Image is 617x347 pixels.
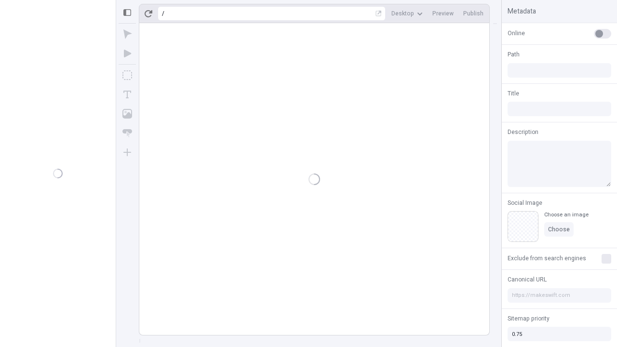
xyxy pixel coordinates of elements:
[508,128,538,136] span: Description
[544,211,589,218] div: Choose an image
[162,10,164,17] div: /
[429,6,457,21] button: Preview
[508,89,519,98] span: Title
[119,124,136,142] button: Button
[459,6,487,21] button: Publish
[391,10,414,17] span: Desktop
[508,29,525,38] span: Online
[508,314,550,323] span: Sitemap priority
[544,222,574,237] button: Choose
[432,10,454,17] span: Preview
[463,10,483,17] span: Publish
[508,254,586,263] span: Exclude from search engines
[119,86,136,103] button: Text
[508,50,520,59] span: Path
[119,67,136,84] button: Box
[119,105,136,122] button: Image
[508,199,542,207] span: Social Image
[508,288,611,303] input: https://makeswift.com
[388,6,427,21] button: Desktop
[548,226,570,233] span: Choose
[508,275,547,284] span: Canonical URL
